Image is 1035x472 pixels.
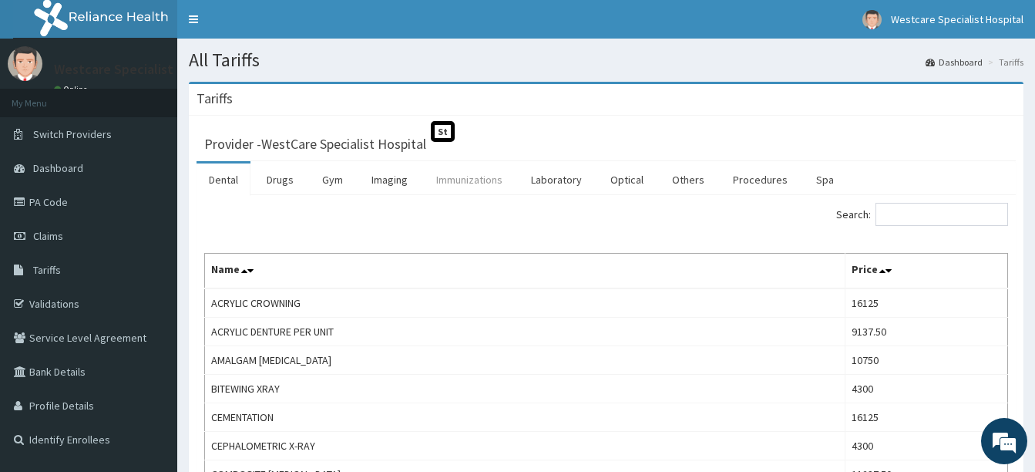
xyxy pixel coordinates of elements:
a: Imaging [359,164,420,196]
a: Spa [804,164,846,196]
td: 4300 [845,375,1007,403]
p: Westcare Specialist Hospital [54,62,227,76]
span: Tariffs [33,263,61,277]
a: Laboratory [519,164,594,196]
span: St [431,121,455,142]
span: Claims [33,229,63,243]
span: Switch Providers [33,127,112,141]
a: Optical [598,164,656,196]
a: Immunizations [424,164,515,196]
td: AMALGAM [MEDICAL_DATA] [205,346,845,375]
td: 16125 [845,288,1007,318]
a: Gym [310,164,355,196]
td: 9137.50 [845,318,1007,346]
td: 10750 [845,346,1007,375]
th: Name [205,254,845,289]
a: Dashboard [926,56,983,69]
a: Others [660,164,717,196]
span: Dashboard [33,161,83,175]
td: 16125 [845,403,1007,432]
input: Search: [875,203,1008,226]
td: CEMENTATION [205,403,845,432]
td: ACRYLIC DENTURE PER UNIT [205,318,845,346]
td: ACRYLIC CROWNING [205,288,845,318]
span: Westcare Specialist Hospital [891,12,1023,26]
label: Search: [836,203,1008,226]
img: User Image [8,46,42,81]
h3: Provider - WestCare Specialist Hospital [204,137,426,151]
a: Online [54,84,91,95]
a: Drugs [254,164,306,196]
a: Procedures [721,164,800,196]
td: 4300 [845,432,1007,460]
th: Price [845,254,1007,289]
li: Tariffs [984,56,1023,69]
h1: All Tariffs [189,50,1023,70]
td: CEPHALOMETRIC X-RAY [205,432,845,460]
h3: Tariffs [197,92,233,106]
img: User Image [862,10,882,29]
a: Dental [197,164,250,196]
td: BITEWING XRAY [205,375,845,403]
